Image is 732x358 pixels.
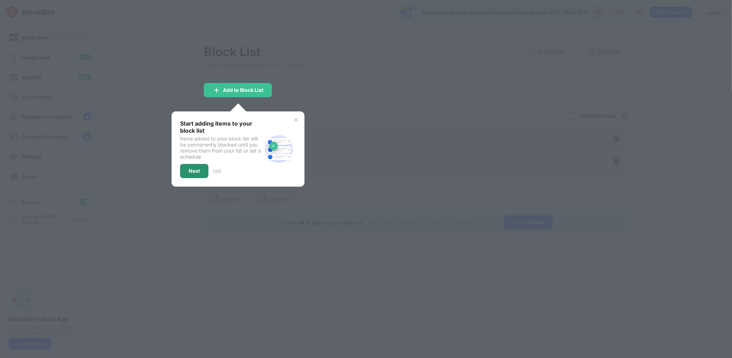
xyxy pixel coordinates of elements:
[189,168,200,174] div: Next
[223,87,263,93] div: Add to Block List
[262,132,296,166] img: block-site.svg
[213,169,221,174] div: 1 of 3
[180,136,262,160] div: Items added to your block list will be permanently blocked until you remove them from your list o...
[180,120,262,134] div: Start adding items to your block list
[293,117,299,123] img: x-button.svg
